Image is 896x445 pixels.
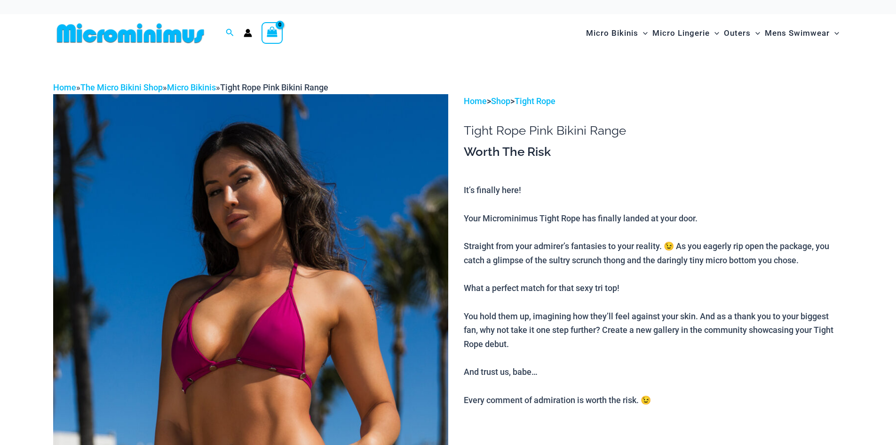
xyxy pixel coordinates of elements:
img: MM SHOP LOGO FLAT [53,23,208,44]
span: » » » [53,82,328,92]
span: Menu Toggle [751,21,760,45]
span: Menu Toggle [638,21,648,45]
span: Tight Rope Pink Bikini Range [220,82,328,92]
p: > > [464,94,843,108]
h1: Tight Rope Pink Bikini Range [464,123,843,138]
a: View Shopping Cart, empty [262,22,283,44]
h3: Worth The Risk [464,144,843,160]
a: The Micro Bikini Shop [80,82,163,92]
span: Micro Lingerie [652,21,710,45]
nav: Site Navigation [582,17,843,49]
span: Menu Toggle [710,21,719,45]
a: Tight Rope [515,96,555,106]
span: Outers [724,21,751,45]
span: Menu Toggle [830,21,839,45]
span: Micro Bikinis [586,21,638,45]
span: Mens Swimwear [765,21,830,45]
a: Micro Bikinis [167,82,216,92]
a: Account icon link [244,29,252,37]
a: Home [53,82,76,92]
a: Micro BikinisMenu ToggleMenu Toggle [584,19,650,48]
a: OutersMenu ToggleMenu Toggle [722,19,762,48]
a: Mens SwimwearMenu ToggleMenu Toggle [762,19,841,48]
a: Shop [491,96,510,106]
a: Micro LingerieMenu ToggleMenu Toggle [650,19,722,48]
p: It’s finally here! Your Microminimus Tight Rope has finally landed at your door. Straight from yo... [464,183,843,407]
a: Home [464,96,487,106]
a: Search icon link [226,27,234,39]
